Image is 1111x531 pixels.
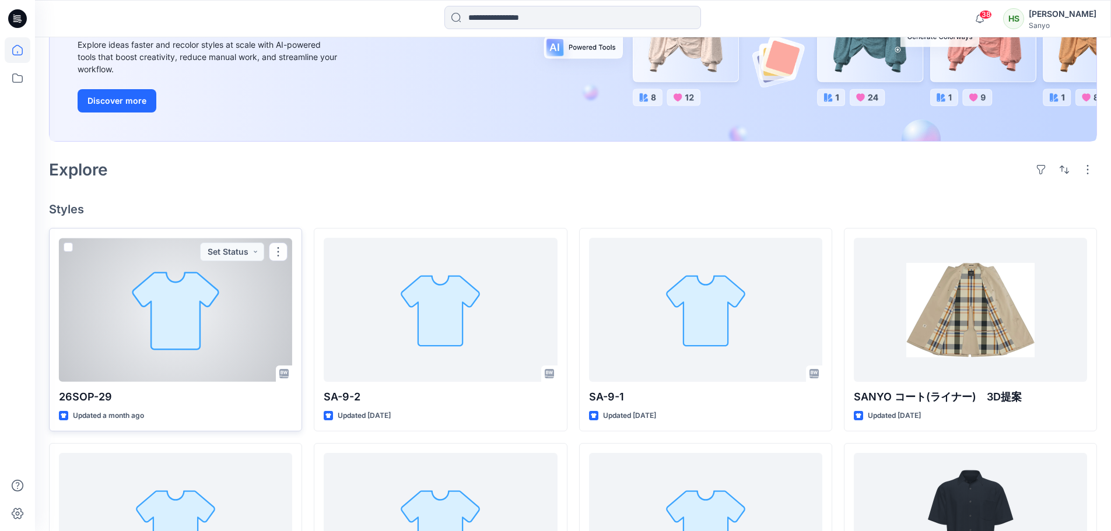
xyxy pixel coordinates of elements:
[1029,21,1096,30] div: Sanyo
[589,238,822,382] a: SA-9-1
[854,238,1087,382] a: SANYO コート(ライナー) 3D提案
[1003,8,1024,29] div: HS
[73,410,144,422] p: Updated a month ago
[854,389,1087,405] p: SANYO コート(ライナー) 3D提案
[979,10,992,19] span: 38
[78,89,156,112] button: Discover more
[59,389,292,405] p: 26SOP-29
[589,389,822,405] p: SA-9-1
[338,410,391,422] p: Updated [DATE]
[603,410,656,422] p: Updated [DATE]
[78,38,340,75] div: Explore ideas faster and recolor styles at scale with AI-powered tools that boost creativity, red...
[1029,7,1096,21] div: [PERSON_NAME]
[78,89,340,112] a: Discover more
[868,410,921,422] p: Updated [DATE]
[59,238,292,382] a: 26SOP-29
[49,160,108,179] h2: Explore
[49,202,1097,216] h4: Styles
[324,389,557,405] p: SA-9-2
[324,238,557,382] a: SA-9-2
